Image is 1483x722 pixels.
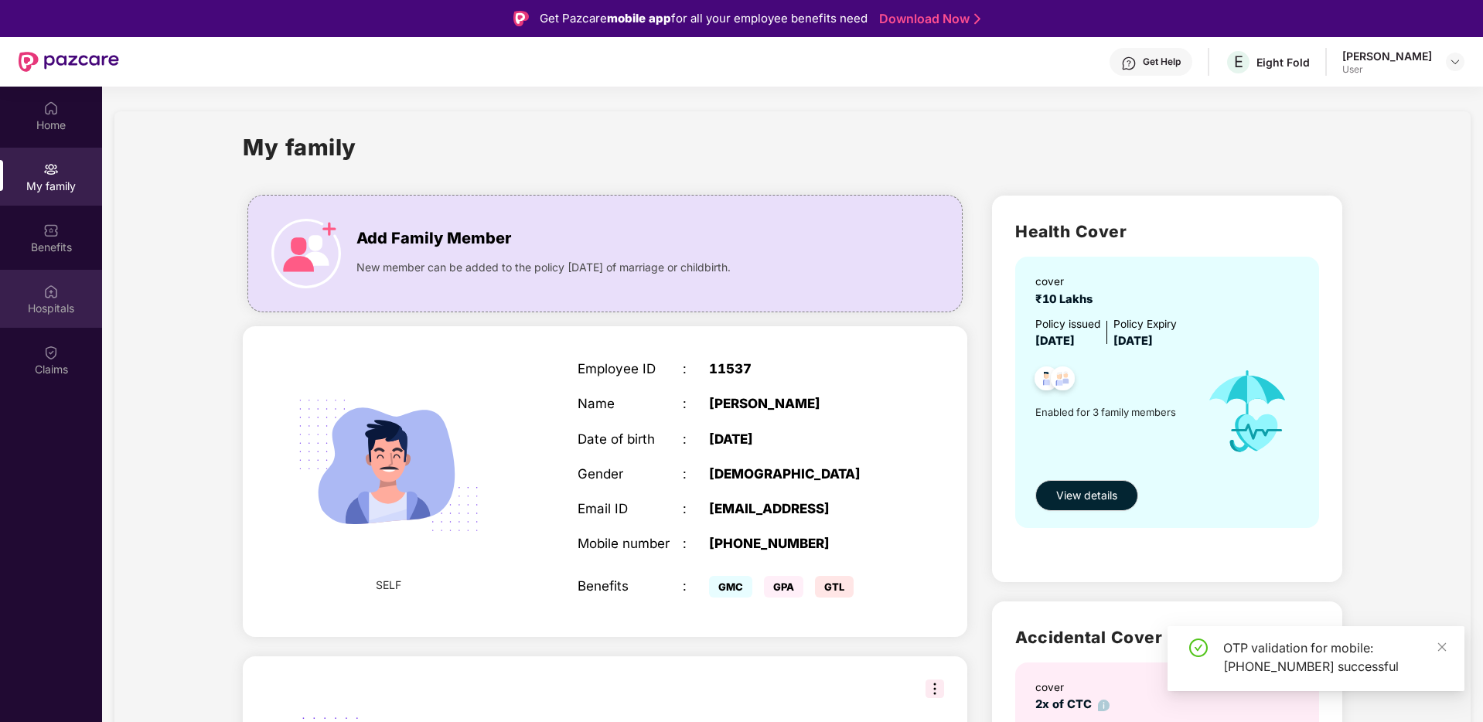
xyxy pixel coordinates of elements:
[607,11,671,26] strong: mobile app
[683,578,709,594] div: :
[709,466,893,482] div: [DEMOGRAPHIC_DATA]
[815,576,854,598] span: GTL
[277,354,499,577] img: svg+xml;base64,PHN2ZyB4bWxucz0iaHR0cDovL3d3dy53My5vcmcvMjAwMC9zdmciIHdpZHRoPSIyMjQiIGhlaWdodD0iMT...
[683,396,709,411] div: :
[1342,49,1432,63] div: [PERSON_NAME]
[1113,334,1153,348] span: [DATE]
[1223,639,1446,676] div: OTP validation for mobile: [PHONE_NUMBER] successful
[683,361,709,376] div: :
[926,679,944,698] img: svg+xml;base64,PHN2ZyB3aWR0aD0iMzIiIGhlaWdodD0iMzIiIHZpZXdCb3g9IjAgMCAzMiAzMiIgZmlsbD0ibm9uZSIgeG...
[709,396,893,411] div: [PERSON_NAME]
[1143,56,1181,68] div: Get Help
[1437,642,1447,652] span: close
[1035,679,1110,696] div: cover
[43,223,59,238] img: svg+xml;base64,PHN2ZyBpZD0iQmVuZWZpdHMiIHhtbG5zPSJodHRwOi8vd3d3LnczLm9yZy8yMDAwL3N2ZyIgd2lkdGg9Ij...
[1056,487,1117,504] span: View details
[578,466,683,482] div: Gender
[709,361,893,376] div: 11537
[43,100,59,116] img: svg+xml;base64,PHN2ZyBpZD0iSG9tZSIgeG1sbnM9Imh0dHA6Ly93d3cudzMub3JnLzIwMDAvc3ZnIiB3aWR0aD0iMjAiIG...
[709,431,893,447] div: [DATE]
[1035,404,1191,420] span: Enabled for 3 family members
[578,536,683,551] div: Mobile number
[764,576,803,598] span: GPA
[1342,63,1432,76] div: User
[1044,362,1082,400] img: svg+xml;base64,PHN2ZyB4bWxucz0iaHR0cDovL3d3dy53My5vcmcvMjAwMC9zdmciIHdpZHRoPSI0OC45NDMiIGhlaWdodD...
[1256,55,1310,70] div: Eight Fold
[974,11,980,27] img: Stroke
[578,501,683,516] div: Email ID
[540,9,868,28] div: Get Pazcare for all your employee benefits need
[1035,697,1110,711] span: 2x of CTC
[43,284,59,299] img: svg+xml;base64,PHN2ZyBpZD0iSG9zcGl0YWxzIiB4bWxucz0iaHR0cDovL3d3dy53My5vcmcvMjAwMC9zdmciIHdpZHRoPS...
[356,259,731,276] span: New member can be added to the policy [DATE] of marriage or childbirth.
[879,11,976,27] a: Download Now
[709,536,893,551] div: [PHONE_NUMBER]
[271,219,341,288] img: icon
[43,345,59,360] img: svg+xml;base64,PHN2ZyBpZD0iQ2xhaW0iIHhtbG5zPSJodHRwOi8vd3d3LnczLm9yZy8yMDAwL3N2ZyIgd2lkdGg9IjIwIi...
[243,130,356,165] h1: My family
[1189,639,1208,657] span: check-circle
[578,578,683,594] div: Benefits
[709,501,893,516] div: [EMAIL_ADDRESS]
[1098,700,1110,711] img: info
[1035,316,1100,333] div: Policy issued
[1015,219,1319,244] h2: Health Cover
[683,431,709,447] div: :
[1015,625,1319,650] h2: Accidental Cover
[1449,56,1461,68] img: svg+xml;base64,PHN2ZyBpZD0iRHJvcGRvd24tMzJ4MzIiIHhtbG5zPSJodHRwOi8vd3d3LnczLm9yZy8yMDAwL3N2ZyIgd2...
[1028,362,1065,400] img: svg+xml;base64,PHN2ZyB4bWxucz0iaHR0cDovL3d3dy53My5vcmcvMjAwMC9zdmciIHdpZHRoPSI0OC45NDMiIGhlaWdodD...
[43,162,59,177] img: svg+xml;base64,PHN2ZyB3aWR0aD0iMjAiIGhlaWdodD0iMjAiIHZpZXdCb3g9IjAgMCAyMCAyMCIgZmlsbD0ibm9uZSIgeG...
[683,501,709,516] div: :
[19,52,119,72] img: New Pazcare Logo
[513,11,529,26] img: Logo
[578,361,683,376] div: Employee ID
[1113,316,1177,333] div: Policy Expiry
[1035,334,1075,348] span: [DATE]
[1035,480,1138,511] button: View details
[683,536,709,551] div: :
[1121,56,1137,71] img: svg+xml;base64,PHN2ZyBpZD0iSGVscC0zMngzMiIgeG1sbnM9Imh0dHA6Ly93d3cudzMub3JnLzIwMDAvc3ZnIiB3aWR0aD...
[376,577,401,594] span: SELF
[578,431,683,447] div: Date of birth
[1035,292,1099,306] span: ₹10 Lakhs
[1035,274,1099,291] div: cover
[1191,351,1304,472] img: icon
[683,466,709,482] div: :
[1234,53,1243,71] span: E
[578,396,683,411] div: Name
[709,576,752,598] span: GMC
[356,226,511,250] span: Add Family Member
